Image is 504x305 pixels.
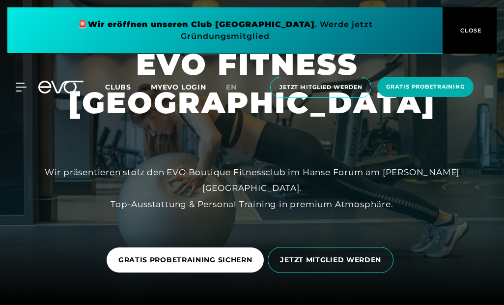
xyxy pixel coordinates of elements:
span: Jetzt Mitglied werden [280,83,362,91]
a: GRATIS PROBETRAINING SICHERN [107,240,268,280]
a: Gratis Probetraining [374,77,476,98]
span: Gratis Probetraining [386,83,465,91]
a: Jetzt Mitglied werden [267,77,374,98]
a: MYEVO LOGIN [151,83,206,91]
button: CLOSE [443,7,497,54]
span: JETZT MITGLIED WERDEN [280,255,381,265]
span: CLOSE [458,26,482,35]
a: JETZT MITGLIED WERDEN [268,240,397,280]
div: Wir präsentieren stolz den EVO Boutique Fitnessclub im Hanse Forum am [PERSON_NAME][GEOGRAPHIC_DA... [31,164,473,212]
span: en [226,83,237,91]
span: GRATIS PROBETRAINING SICHERN [118,255,252,265]
span: Clubs [105,83,131,91]
a: Clubs [105,82,151,91]
a: en [226,82,249,93]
